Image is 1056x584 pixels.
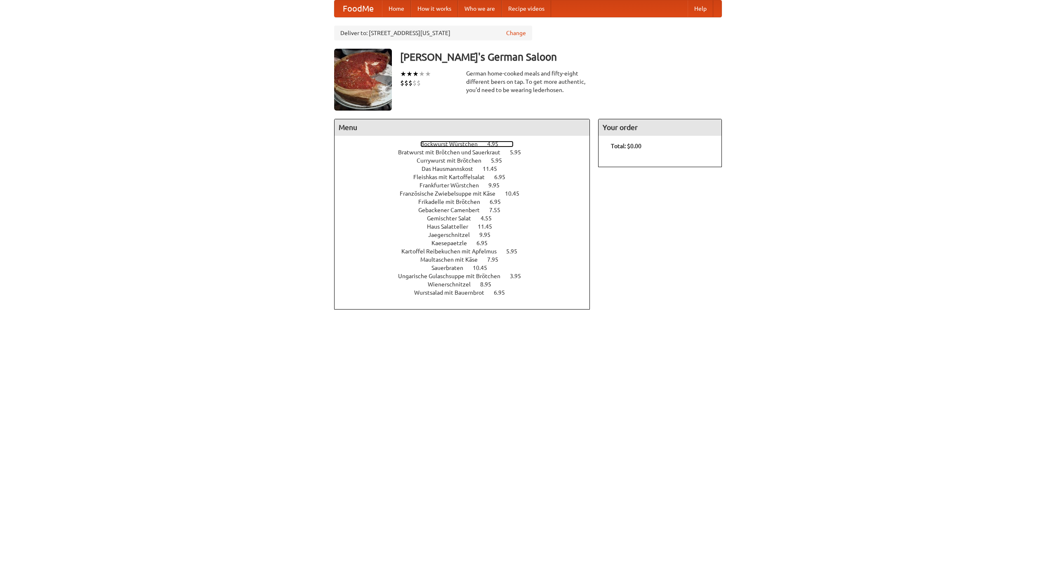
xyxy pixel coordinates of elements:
[490,199,509,205] span: 6.95
[335,0,382,17] a: FoodMe
[427,215,479,222] span: Gemischter Salat
[478,223,500,230] span: 11.45
[420,256,514,263] a: Maultaschen mit Käse 7.95
[431,240,475,246] span: Kaesepaetzle
[506,248,526,255] span: 5.95
[398,273,509,279] span: Ungarische Gulaschsuppe mit Brötchen
[401,248,533,255] a: Kartoffel Reibekuchen mit Apfelmus 5.95
[427,215,507,222] a: Gemischter Salat 4.55
[382,0,411,17] a: Home
[420,182,487,189] span: Frankfurter Würstchen
[479,232,499,238] span: 9.95
[414,289,520,296] a: Wurstsalad mit Bauernbrot 6.95
[506,29,526,37] a: Change
[480,281,500,288] span: 8.95
[481,215,500,222] span: 4.55
[488,182,508,189] span: 9.95
[420,256,486,263] span: Maultaschen mit Käse
[489,207,509,213] span: 7.55
[476,240,496,246] span: 6.95
[414,289,493,296] span: Wurstsalad mit Bauernbrot
[418,199,516,205] a: Frikadelle mit Brötchen 6.95
[510,149,529,156] span: 5.95
[411,0,458,17] a: How it works
[417,157,517,164] a: Currywurst mit Brötchen 5.95
[413,174,521,180] a: Fleishkas mit Kartoffelsalat 6.95
[494,289,513,296] span: 6.95
[428,281,479,288] span: Wienerschnitzel
[398,149,509,156] span: Bratwurst mit Brötchen und Sauerkraut
[688,0,713,17] a: Help
[420,141,486,147] span: Bockwurst Würstchen
[502,0,551,17] a: Recipe videos
[466,69,590,94] div: German home-cooked meals and fifty-eight different beers on tap. To get more authentic, you'd nee...
[599,119,721,136] h4: Your order
[458,0,502,17] a: Who we are
[412,69,419,78] li: ★
[334,49,392,111] img: angular.jpg
[431,265,471,271] span: Sauerbraten
[335,119,589,136] h4: Menu
[425,69,431,78] li: ★
[428,232,478,238] span: Jaegerschnitzel
[417,157,490,164] span: Currywurst mit Brötchen
[431,240,503,246] a: Kaesepaetzle 6.95
[431,265,502,271] a: Sauerbraten 10.45
[401,248,505,255] span: Kartoffel Reibekuchen mit Apfelmus
[334,26,532,40] div: Deliver to: [STREET_ADDRESS][US_STATE]
[422,166,512,172] a: Das Hausmannskost 11.45
[412,78,417,87] li: $
[406,69,412,78] li: ★
[400,190,504,197] span: Französische Zwiebelsuppe mit Käse
[611,143,641,149] b: Total: $0.00
[398,149,536,156] a: Bratwurst mit Brötchen und Sauerkraut 5.95
[400,78,404,87] li: $
[494,174,514,180] span: 6.95
[400,49,722,65] h3: [PERSON_NAME]'s German Saloon
[473,265,495,271] span: 10.45
[505,190,528,197] span: 10.45
[398,273,536,279] a: Ungarische Gulaschsuppe mit Brötchen 3.95
[427,223,476,230] span: Haus Salatteller
[487,141,507,147] span: 4.95
[418,207,516,213] a: Gebackener Camenbert 7.55
[417,78,421,87] li: $
[420,141,514,147] a: Bockwurst Würstchen 4.95
[491,157,510,164] span: 5.95
[428,281,507,288] a: Wienerschnitzel 8.95
[487,256,507,263] span: 7.95
[404,78,408,87] li: $
[422,166,481,172] span: Das Hausmannskost
[400,69,406,78] li: ★
[413,174,493,180] span: Fleishkas mit Kartoffelsalat
[419,69,425,78] li: ★
[420,182,515,189] a: Frankfurter Würstchen 9.95
[428,232,506,238] a: Jaegerschnitzel 9.95
[510,273,529,279] span: 3.95
[408,78,412,87] li: $
[427,223,507,230] a: Haus Salatteller 11.45
[418,199,488,205] span: Frikadelle mit Brötchen
[483,166,505,172] span: 11.45
[418,207,488,213] span: Gebackener Camenbert
[400,190,535,197] a: Französische Zwiebelsuppe mit Käse 10.45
